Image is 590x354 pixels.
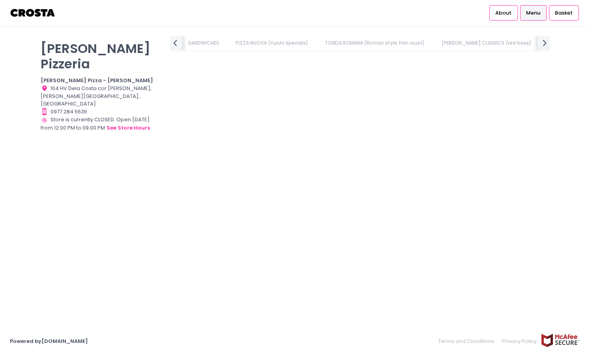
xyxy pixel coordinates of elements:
[180,36,227,51] a: SANDWICHES
[41,77,153,84] b: [PERSON_NAME] Pizza - [PERSON_NAME]
[10,6,56,20] img: logo
[317,36,433,51] a: TONDA ROMANA (Roman style thin crust)
[438,333,498,349] a: Terms and Conditions
[106,124,150,132] button: see store hours
[520,5,547,20] a: Menu
[555,9,573,17] span: Basket
[41,108,161,116] div: 0977 284 5636
[498,333,541,349] a: Privacy Policy
[10,337,88,345] a: Powered by[DOMAIN_NAME]
[41,85,161,108] div: 104 HV Dela Costa cor [PERSON_NAME], [PERSON_NAME][GEOGRAPHIC_DATA], [GEOGRAPHIC_DATA]
[489,5,518,20] a: About
[434,36,539,51] a: [PERSON_NAME] CLASSICS (red base)
[41,116,161,132] div: Store is currently CLOSED. Open [DATE] from 12:00 PM to 09:00 PM
[541,333,580,347] img: mcafee-secure
[41,41,161,72] p: [PERSON_NAME] Pizzeria
[495,9,511,17] span: About
[526,9,540,17] span: Menu
[228,36,316,51] a: PIZZA NUOVA (Yuichi Specials)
